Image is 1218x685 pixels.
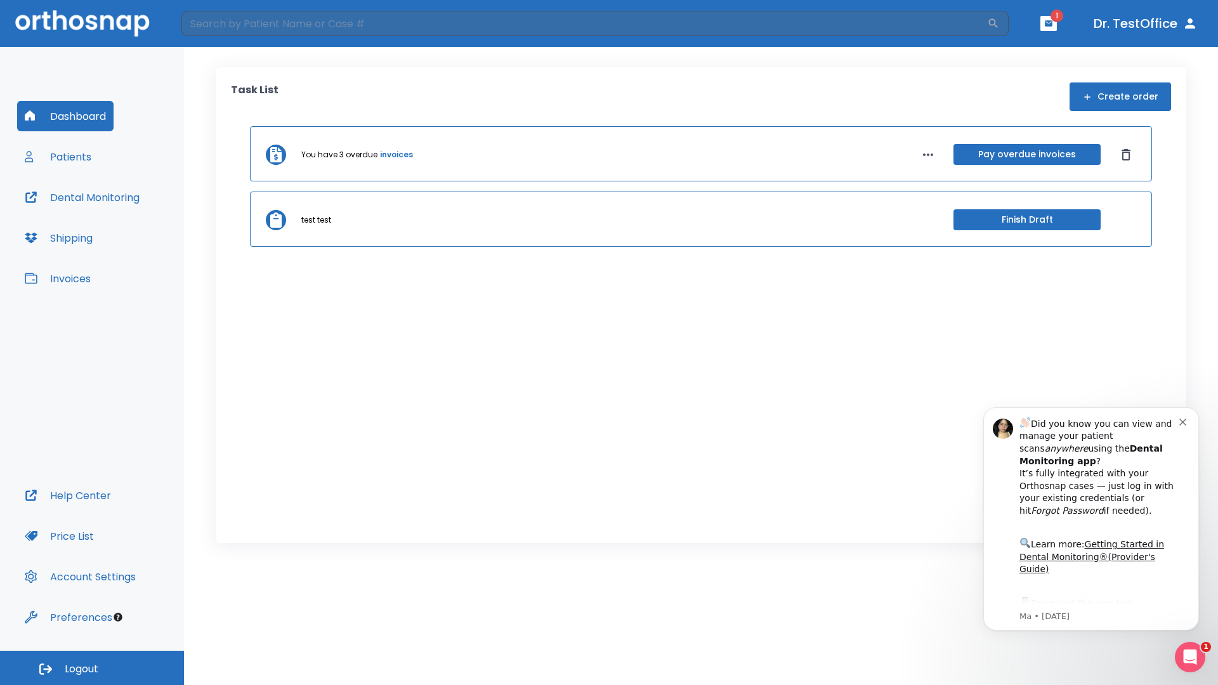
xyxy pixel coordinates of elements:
[301,214,331,226] p: test test
[181,11,987,36] input: Search by Patient Name or Case #
[17,223,100,253] button: Shipping
[1175,642,1205,672] iframe: Intercom live chat
[1070,82,1171,111] button: Create order
[953,209,1101,230] button: Finish Draft
[1116,145,1136,165] button: Dismiss
[1089,12,1203,35] button: Dr. TestOffice
[17,480,119,511] button: Help Center
[964,391,1218,679] iframe: Intercom notifications message
[231,82,278,111] p: Task List
[17,263,98,294] button: Invoices
[15,10,150,36] img: Orthosnap
[65,662,98,676] span: Logout
[17,141,99,172] button: Patients
[1201,642,1211,652] span: 1
[301,149,377,160] p: You have 3 overdue
[380,149,413,160] a: invoices
[17,521,101,551] button: Price List
[17,101,114,131] button: Dashboard
[17,561,143,592] button: Account Settings
[953,144,1101,165] button: Pay overdue invoices
[112,611,124,623] div: Tooltip anchor
[1051,10,1063,22] span: 1
[17,182,147,212] button: Dental Monitoring
[17,602,120,632] button: Preferences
